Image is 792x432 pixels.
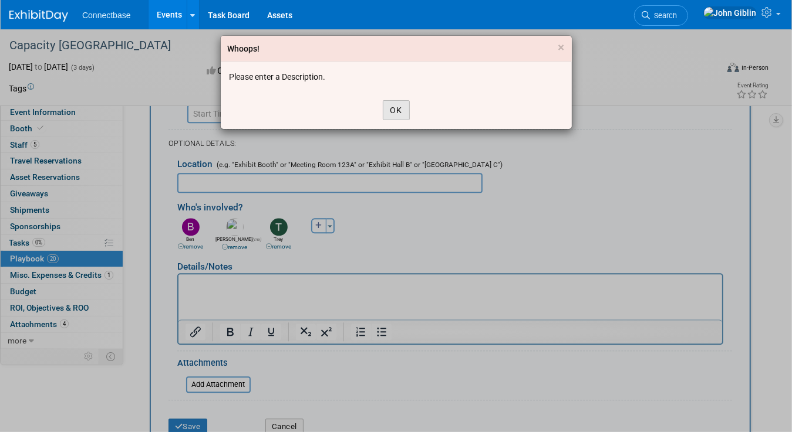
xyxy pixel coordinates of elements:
button: OK [383,100,410,120]
div: Whoops! [228,43,260,55]
button: Close [558,42,565,54]
body: Rich Text Area. Press ALT-0 for help. [6,5,538,16]
span: × [558,40,565,55]
div: Please enter a Description. [230,71,563,83]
